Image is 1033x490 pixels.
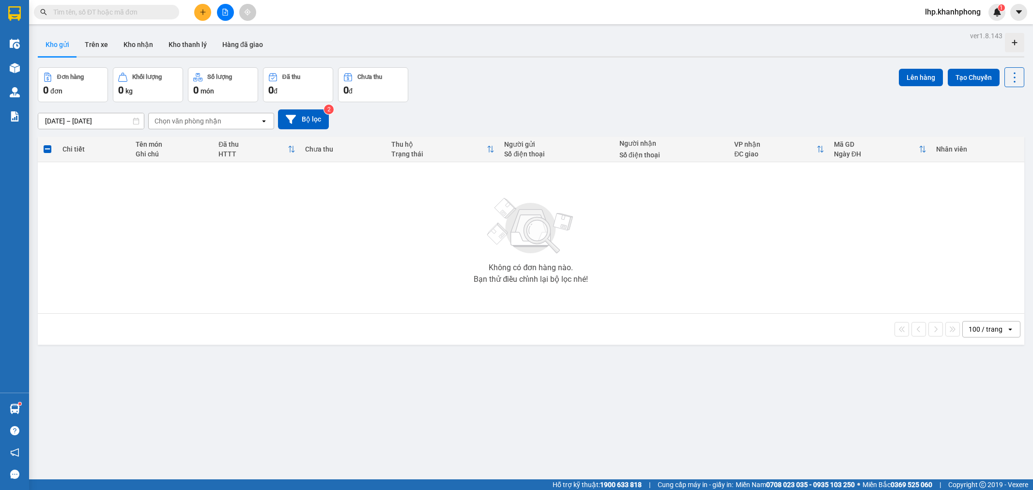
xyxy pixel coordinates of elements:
img: warehouse-icon [10,87,20,97]
th: Toggle SortBy [386,137,499,162]
span: 0 [268,84,274,96]
span: Miền Nam [736,479,855,490]
button: Bộ lọc [278,109,329,129]
div: HTTT [218,150,288,158]
strong: 0369 525 060 [891,481,932,489]
span: 0 [193,84,199,96]
span: đ [274,87,278,95]
div: Tên món [136,140,209,148]
sup: 1 [18,402,21,405]
img: solution-icon [10,111,20,122]
span: aim [244,9,251,15]
div: Người nhận [619,139,725,147]
div: Số điện thoại [619,151,725,159]
button: aim [239,4,256,21]
button: Khối lượng0kg [113,67,183,102]
span: 0 [343,84,349,96]
div: ĐC giao [734,150,817,158]
span: file-add [222,9,229,15]
div: ver 1.8.143 [970,31,1002,41]
strong: 1900 633 818 [600,481,642,489]
button: Kho thanh lý [161,33,215,56]
span: caret-down [1015,8,1023,16]
button: file-add [217,4,234,21]
span: đ [349,87,353,95]
span: kg [125,87,133,95]
div: Ngày ĐH [834,150,919,158]
span: question-circle [10,426,19,435]
svg: open [260,117,268,125]
span: | [940,479,941,490]
div: Không có đơn hàng nào. [489,264,573,272]
button: Trên xe [77,33,116,56]
span: món [200,87,214,95]
div: VP nhận [734,140,817,148]
span: ⚪️ [857,483,860,487]
img: warehouse-icon [10,39,20,49]
div: Thu hộ [391,140,487,148]
span: Cung cấp máy in - giấy in: [658,479,733,490]
span: | [649,479,650,490]
span: search [40,9,47,15]
div: Đã thu [218,140,288,148]
div: Mã GD [834,140,919,148]
span: đơn [50,87,62,95]
button: Đã thu0đ [263,67,333,102]
button: Kho gửi [38,33,77,56]
img: svg+xml;base64,PHN2ZyBjbGFzcz0ibGlzdC1wbHVnX19zdmciIHhtbG5zPSJodHRwOi8vd3d3LnczLm9yZy8yMDAwL3N2Zy... [482,192,579,260]
div: Đã thu [282,74,300,80]
th: Toggle SortBy [729,137,829,162]
div: Chi tiết [62,145,126,153]
div: Khối lượng [132,74,162,80]
strong: 0708 023 035 - 0935 103 250 [766,481,855,489]
svg: open [1006,325,1014,333]
span: Miền Bắc [863,479,932,490]
div: Chưa thu [305,145,382,153]
input: Tìm tên, số ĐT hoặc mã đơn [53,7,168,17]
button: Lên hàng [899,69,943,86]
div: Số lượng [207,74,232,80]
span: 1 [1000,4,1003,11]
button: Kho nhận [116,33,161,56]
th: Toggle SortBy [214,137,300,162]
span: message [10,470,19,479]
th: Toggle SortBy [829,137,931,162]
div: Chưa thu [357,74,382,80]
div: Chọn văn phòng nhận [154,116,221,126]
button: Chưa thu0đ [338,67,408,102]
button: plus [194,4,211,21]
sup: 2 [324,105,334,114]
button: Đơn hàng0đơn [38,67,108,102]
span: Hỗ trợ kỹ thuật: [553,479,642,490]
div: Bạn thử điều chỉnh lại bộ lọc nhé! [474,276,588,283]
div: 100 / trang [969,324,1002,334]
span: notification [10,448,19,457]
span: copyright [979,481,986,488]
button: Hàng đã giao [215,33,271,56]
div: Người gửi [504,140,609,148]
div: Đơn hàng [57,74,84,80]
span: plus [200,9,206,15]
img: warehouse-icon [10,63,20,73]
img: logo-vxr [8,6,21,21]
img: warehouse-icon [10,404,20,414]
input: Select a date range. [38,113,144,129]
div: Trạng thái [391,150,487,158]
span: 0 [118,84,123,96]
div: Tạo kho hàng mới [1005,33,1024,52]
div: Nhân viên [936,145,1019,153]
span: 0 [43,84,48,96]
div: Số điện thoại [504,150,609,158]
button: Số lượng0món [188,67,258,102]
button: Tạo Chuyến [948,69,1000,86]
button: caret-down [1010,4,1027,21]
span: lhp.khanhphong [917,6,988,18]
sup: 1 [998,4,1005,11]
img: icon-new-feature [993,8,1002,16]
div: Ghi chú [136,150,209,158]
